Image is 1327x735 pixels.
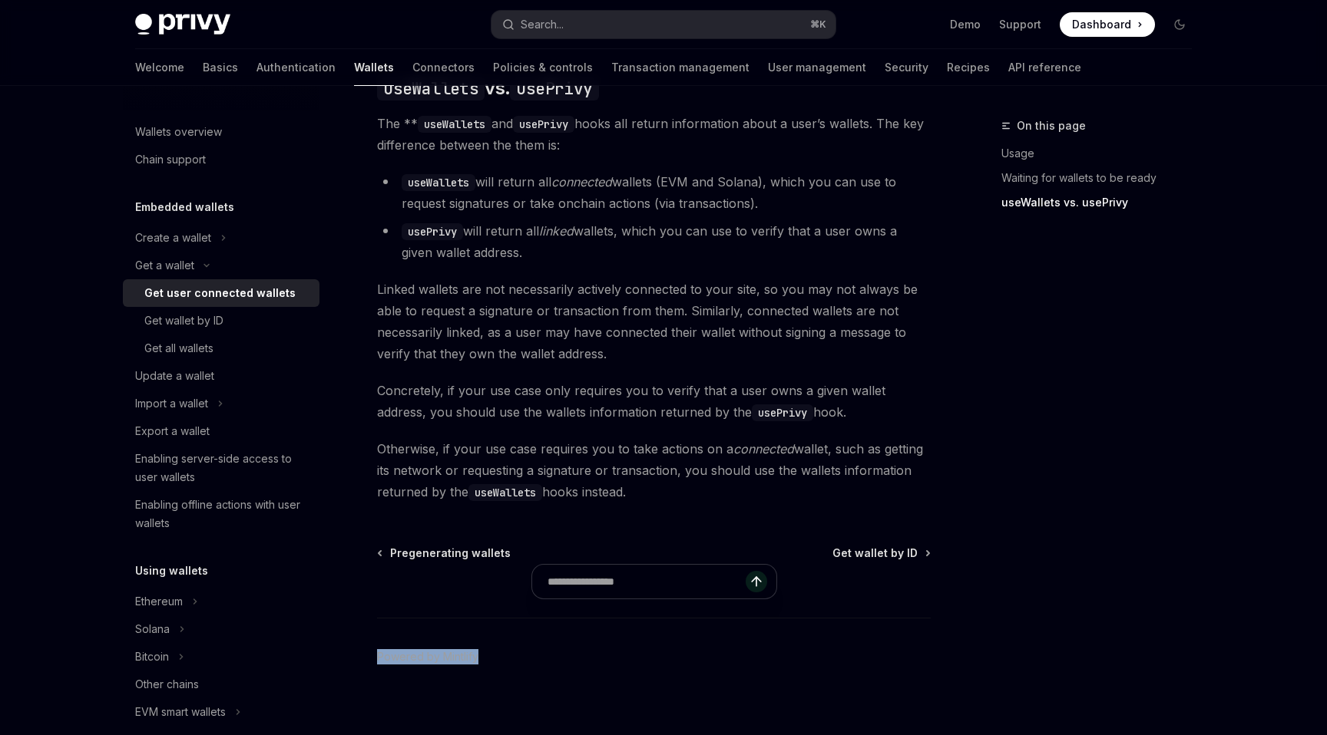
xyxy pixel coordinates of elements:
[402,174,475,191] code: useWallets
[377,438,931,503] span: Otherwise, if your use case requires you to take actions on a wallet, such as getting its network...
[135,648,169,666] div: Bitcoin
[135,394,208,413] div: Import a wallet
[123,588,319,615] button: Toggle Ethereum section
[1001,166,1204,190] a: Waiting for wallets to be ready
[999,17,1041,32] a: Support
[950,17,981,32] a: Demo
[521,15,564,34] div: Search...
[513,116,574,133] code: usePrivy
[135,562,208,580] h5: Using wallets
[468,484,542,501] code: useWallets
[123,307,319,335] a: Get wallet by ID
[1008,49,1081,86] a: API reference
[123,335,319,362] a: Get all wallets
[123,252,319,279] button: Toggle Get a wallet section
[123,643,319,671] button: Toggle Bitcoin section
[123,279,319,307] a: Get user connected wallets
[123,118,319,146] a: Wallets overview
[377,649,478,664] a: Powered by Mintlify
[123,445,319,491] a: Enabling server-side access to user wallets
[135,150,206,169] div: Chain support
[377,380,931,423] span: Concretely, if your use case only requires you to verify that a user owns a given wallet address,...
[510,77,598,101] code: usePrivy
[135,592,183,611] div: Ethereum
[135,123,222,141] div: Wallets overview
[832,545,918,561] span: Get wallet by ID
[1060,12,1155,37] a: Dashboard
[135,422,210,440] div: Export a wallet
[1001,141,1204,166] a: Usage
[1017,117,1086,135] span: On this page
[135,198,234,216] h5: Embedded wallets
[144,339,213,358] div: Get all wallets
[551,174,612,190] em: connected
[832,545,929,561] a: Get wallet by ID
[768,49,866,86] a: User management
[135,703,226,721] div: EVM smart wallets
[256,49,336,86] a: Authentication
[1072,17,1131,32] span: Dashboard
[611,49,750,86] a: Transaction management
[135,256,194,275] div: Get a wallet
[810,18,826,31] span: ⌘ K
[548,565,746,598] input: Ask a question...
[733,441,794,456] em: connected
[390,545,511,561] span: Pregenerating wallets
[144,284,296,302] div: Get user connected wallets
[135,450,310,486] div: Enabling server-side access to user wallets
[885,49,928,86] a: Security
[135,675,199,694] div: Other chains
[377,279,931,364] span: Linked wallets are not necessarily actively connected to your site, so you may not always be able...
[402,223,463,240] code: usePrivy
[1167,12,1192,37] button: Toggle dark mode
[135,620,170,638] div: Solana
[144,311,223,330] div: Get wallet by ID
[377,220,931,263] li: will return all wallets, which you can use to verify that a user owns a given wallet address.
[752,404,813,421] code: usePrivy
[539,223,574,239] em: linked
[354,49,394,86] a: Wallets
[123,698,319,726] button: Toggle EVM smart wallets section
[123,224,319,252] button: Toggle Create a wallet section
[123,390,319,417] button: Toggle Import a wallet section
[135,367,214,385] div: Update a wallet
[491,11,836,38] button: Open search
[746,571,767,592] button: Send message
[377,77,485,101] code: useWallets
[135,229,211,247] div: Create a wallet
[123,491,319,537] a: Enabling offline actions with user wallets
[377,113,931,156] span: The ** and hooks all return information about a user’s wallets. The key difference between the th...
[377,76,598,101] span: vs.
[203,49,238,86] a: Basics
[412,49,475,86] a: Connectors
[135,14,230,35] img: dark logo
[418,116,491,133] code: useWallets
[135,49,184,86] a: Welcome
[947,49,990,86] a: Recipes
[135,496,310,532] div: Enabling offline actions with user wallets
[123,615,319,643] button: Toggle Solana section
[493,49,593,86] a: Policies & controls
[1001,190,1204,215] a: useWallets vs. usePrivy
[123,417,319,445] a: Export a wallet
[123,671,319,698] a: Other chains
[123,146,319,173] a: Chain support
[123,362,319,390] a: Update a wallet
[379,545,511,561] a: Pregenerating wallets
[377,171,931,214] li: will return all wallets (EVM and Solana), which you can use to request signatures or take onchain...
